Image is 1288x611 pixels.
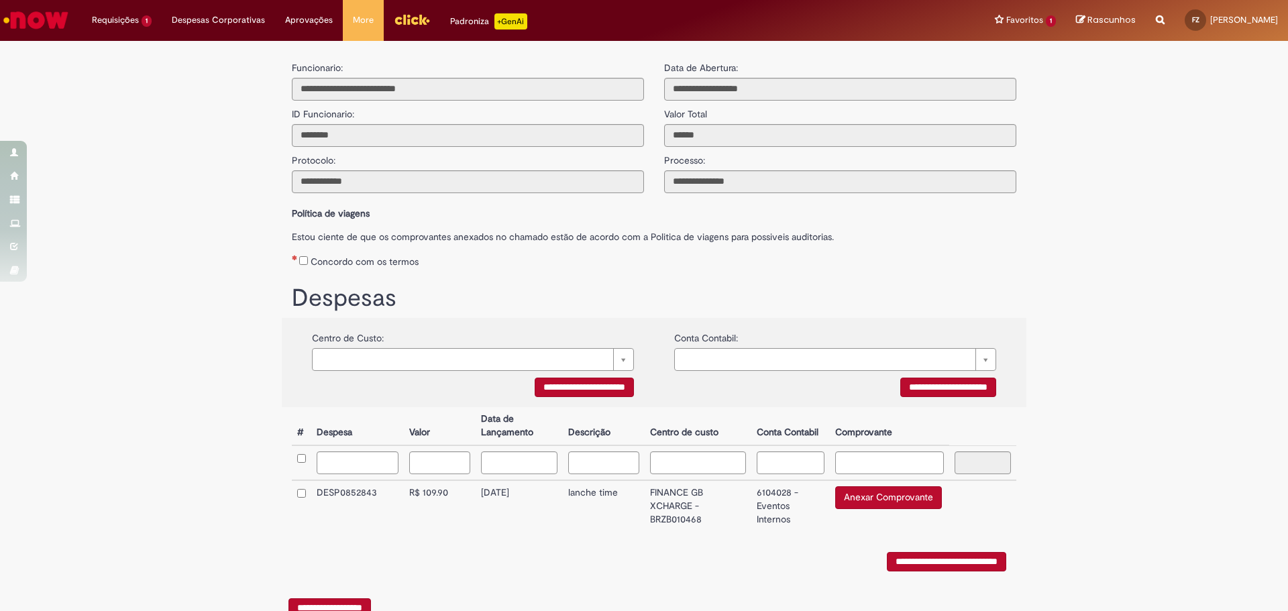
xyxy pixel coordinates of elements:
th: Centro de custo [645,407,751,445]
img: ServiceNow [1,7,70,34]
td: R$ 109.90 [404,480,476,532]
td: DESP0852843 [311,480,404,532]
div: Padroniza [450,13,527,30]
td: [DATE] [476,480,563,532]
img: click_logo_yellow_360x200.png [394,9,430,30]
a: Rascunhos [1076,14,1136,27]
span: Aprovações [285,13,333,27]
button: Anexar Comprovante [835,486,942,509]
p: +GenAi [494,13,527,30]
th: Descrição [563,407,645,445]
h1: Despesas [292,285,1016,312]
th: Comprovante [830,407,949,445]
td: lanche time [563,480,645,532]
b: Política de viagens [292,207,370,219]
label: Conta Contabil: [674,325,738,345]
span: Favoritos [1006,13,1043,27]
label: Processo: [664,147,705,167]
label: ID Funcionario: [292,101,354,121]
label: Concordo com os termos [311,255,419,268]
th: Data de Lançamento [476,407,563,445]
span: Requisições [92,13,139,27]
th: Valor [404,407,476,445]
span: FZ [1192,15,1199,24]
span: More [353,13,374,27]
th: Conta Contabil [751,407,830,445]
label: Centro de Custo: [312,325,384,345]
label: Data de Abertura: [664,61,738,74]
th: Despesa [311,407,404,445]
td: Anexar Comprovante [830,480,949,532]
span: Despesas Corporativas [172,13,265,27]
label: Protocolo: [292,147,335,167]
td: FINANCE GB XCHARGE - BRZB010468 [645,480,751,532]
label: Funcionario: [292,61,343,74]
span: 1 [1046,15,1056,27]
th: # [292,407,311,445]
span: Rascunhos [1087,13,1136,26]
span: [PERSON_NAME] [1210,14,1278,25]
label: Estou ciente de que os comprovantes anexados no chamado estão de acordo com a Politica de viagens... [292,223,1016,243]
span: 1 [142,15,152,27]
td: 6104028 - Eventos Internos [751,480,830,532]
a: Limpar campo {0} [312,348,634,371]
a: Limpar campo {0} [674,348,996,371]
label: Valor Total [664,101,707,121]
